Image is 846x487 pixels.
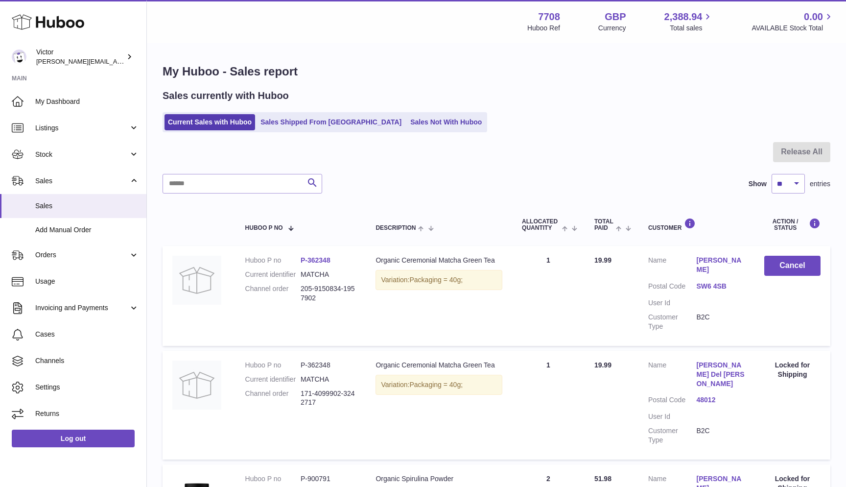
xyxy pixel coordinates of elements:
dt: Current identifier [245,375,301,384]
span: Packaging = 40g; [409,276,463,284]
span: 2,388.94 [664,10,703,24]
a: SW6 4SB [697,282,745,291]
a: 2,388.94 Total sales [664,10,714,33]
td: 1 [512,246,585,345]
h2: Sales currently with Huboo [163,89,289,102]
span: Cases [35,330,139,339]
img: victor@erbology.co [12,49,26,64]
span: Invoicing and Payments [35,303,129,313]
dt: Channel order [245,284,301,303]
span: Sales [35,176,129,186]
span: [PERSON_NAME][EMAIL_ADDRESS][DOMAIN_NAME] [36,57,196,65]
a: 48012 [697,395,745,405]
dd: P-900791 [301,474,356,484]
span: ALLOCATED Quantity [522,219,560,231]
div: Huboo Ref [527,24,560,33]
a: Current Sales with Huboo [164,114,255,130]
span: Usage [35,277,139,286]
dd: MATCHA [301,375,356,384]
span: Returns [35,409,139,418]
button: Cancel [764,256,821,276]
div: Organic Spirulina Powder [376,474,502,484]
span: entries [810,179,830,189]
span: 19.99 [594,256,611,264]
div: Action / Status [764,218,821,231]
div: Currency [598,24,626,33]
span: Total sales [670,24,713,33]
span: AVAILABLE Stock Total [752,24,834,33]
a: Sales Not With Huboo [407,114,485,130]
dt: Customer Type [648,313,697,331]
dt: Customer Type [648,426,697,445]
span: Sales [35,201,139,211]
h1: My Huboo - Sales report [163,64,830,79]
div: Variation: [376,270,502,290]
dt: Huboo P no [245,474,301,484]
span: Add Manual Order [35,225,139,235]
div: Organic Ceremonial Matcha Green Tea [376,256,502,265]
span: Description [376,225,416,231]
dt: Name [648,256,697,277]
strong: 7708 [538,10,560,24]
a: 0.00 AVAILABLE Stock Total [752,10,834,33]
img: no-photo.jpg [172,256,221,305]
a: [PERSON_NAME] Del [PERSON_NAME] [697,361,745,389]
div: Victor [36,48,124,66]
label: Show [749,179,767,189]
a: Sales Shipped From [GEOGRAPHIC_DATA] [257,114,405,130]
strong: GBP [605,10,626,24]
dt: User Id [648,298,697,308]
dd: MATCHA [301,270,356,279]
dd: B2C [697,313,745,331]
dt: Postal Code [648,395,697,407]
div: Customer [648,218,745,231]
span: Stock [35,150,129,159]
span: Orders [35,250,129,260]
dt: Huboo P no [245,361,301,370]
dt: User Id [648,412,697,421]
dt: Current identifier [245,270,301,279]
div: Locked for Shipping [764,361,821,379]
span: Channels [35,356,139,365]
dd: 171-4099902-3242717 [301,389,356,408]
dt: Name [648,361,697,391]
dd: B2C [697,426,745,445]
span: 0.00 [804,10,823,24]
span: My Dashboard [35,97,139,106]
dt: Channel order [245,389,301,408]
dt: Huboo P no [245,256,301,265]
dt: Postal Code [648,282,697,293]
span: 19.99 [594,361,611,369]
span: Listings [35,123,129,133]
a: [PERSON_NAME] [697,256,745,274]
span: Total paid [594,219,613,231]
a: P-362348 [301,256,330,264]
span: Packaging = 40g; [409,381,463,389]
div: Variation: [376,375,502,395]
dd: P-362348 [301,361,356,370]
td: 1 [512,351,585,460]
div: Organic Ceremonial Matcha Green Tea [376,361,502,370]
span: 51.98 [594,475,611,483]
a: Log out [12,430,135,447]
span: Settings [35,383,139,392]
img: no-photo.jpg [172,361,221,410]
dd: 205-9150834-1957902 [301,284,356,303]
span: Huboo P no [245,225,283,231]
